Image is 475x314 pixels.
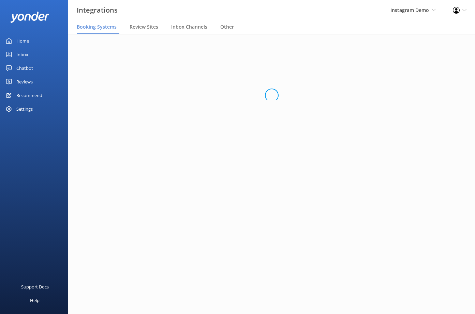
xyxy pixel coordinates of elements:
[16,48,28,61] div: Inbox
[16,102,33,116] div: Settings
[390,7,429,13] span: Instagram Demo
[21,280,49,294] div: Support Docs
[16,75,33,89] div: Reviews
[130,23,158,30] span: Review Sites
[16,61,33,75] div: Chatbot
[77,23,117,30] span: Booking Systems
[16,34,29,48] div: Home
[220,23,234,30] span: Other
[171,23,207,30] span: Inbox Channels
[30,294,40,307] div: Help
[77,5,118,16] h3: Integrations
[10,12,49,23] img: yonder-white-logo.png
[16,89,42,102] div: Recommend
